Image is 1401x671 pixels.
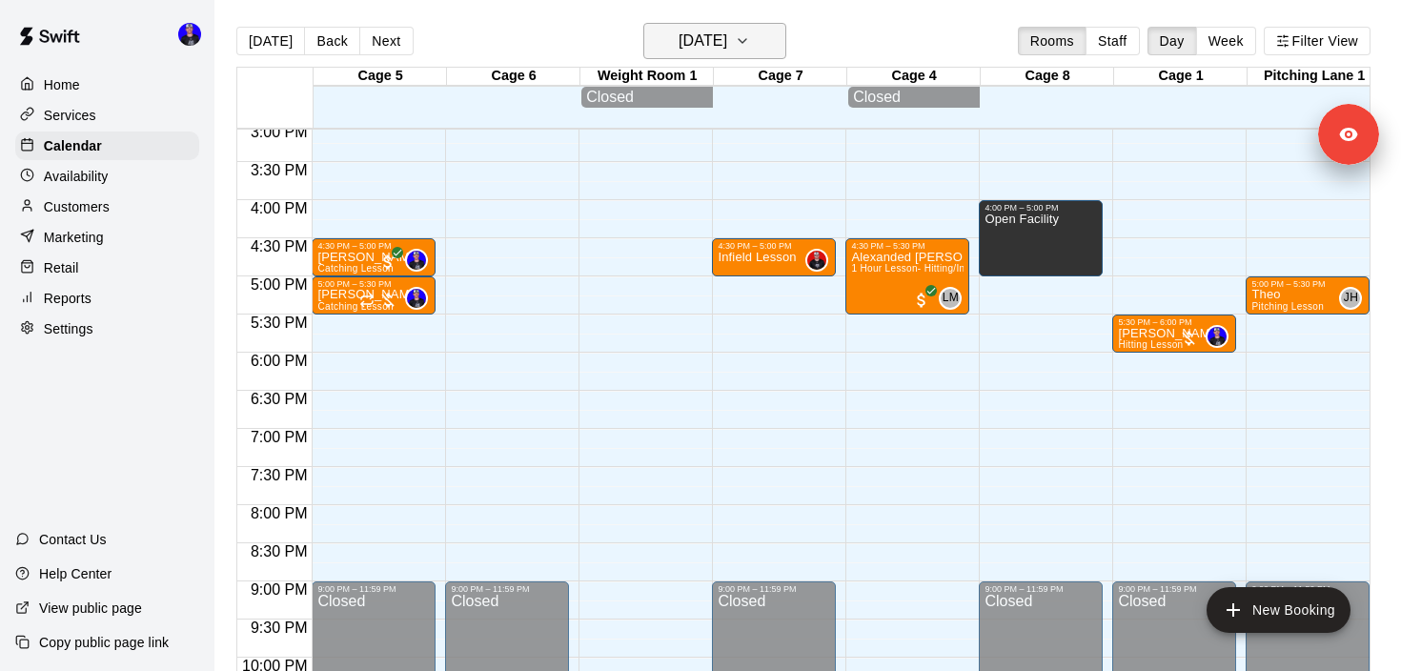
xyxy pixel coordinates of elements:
div: Cage 7 [714,68,847,86]
button: Week [1196,27,1256,55]
button: Filter View [1264,27,1371,55]
p: Services [44,106,96,125]
div: 5:00 PM – 5:30 PM [317,279,430,289]
button: Rooms [1018,27,1086,55]
div: Cage 5 [314,68,447,86]
div: Tyler LeClair [174,15,214,53]
span: Recurring event [359,293,375,308]
div: Nick Evans [805,249,828,272]
h6: [DATE] [679,28,727,54]
span: Hitting Lesson [1118,339,1183,350]
div: 5:30 PM – 6:00 PM [1118,317,1230,327]
p: Marketing [44,228,104,247]
div: Closed [853,89,975,106]
div: 5:00 PM – 5:30 PM [1251,279,1364,289]
button: [DATE] [643,23,786,59]
span: 8:00 PM [246,505,313,521]
span: 7:30 PM [246,467,313,483]
button: add [1207,587,1350,633]
p: Contact Us [39,530,107,549]
div: 4:00 PM – 5:00 PM [985,203,1097,213]
span: All customers have paid [912,291,931,310]
img: Tyler LeClair [407,289,426,308]
a: Reports [15,284,199,313]
a: Retail [15,254,199,282]
span: 4:00 PM [246,200,313,216]
p: Help Center [39,564,112,583]
div: Cage 4 [847,68,981,86]
button: Next [359,27,413,55]
a: Availability [15,162,199,191]
button: [DATE] [236,27,305,55]
span: Lauren Murphy [946,287,962,310]
span: 3:00 PM [246,124,313,140]
span: Nick Evans [813,249,828,272]
div: 5:00 PM – 5:30 PM: Theo [1246,276,1370,315]
span: 6:30 PM [246,391,313,407]
div: 9:00 PM – 11:59 PM [451,584,563,594]
div: 4:30 PM – 5:00 PM: Infield Lesson [712,238,836,276]
div: Cage 6 [447,68,580,86]
div: 9:00 PM – 11:59 PM [1251,584,1364,594]
p: Reports [44,289,91,308]
div: Tyler LeClair [405,249,428,272]
button: Back [304,27,360,55]
a: Calendar [15,132,199,160]
span: 3:30 PM [246,162,313,178]
span: 9:00 PM [246,581,313,598]
div: 4:30 PM – 5:00 PM [317,241,430,251]
div: 9:00 PM – 11:59 PM [985,584,1097,594]
span: All customers have paid [378,253,397,272]
p: Retail [44,258,79,277]
div: 5:00 PM – 5:30 PM: Brayden Jennings [312,276,436,315]
p: Calendar [44,136,102,155]
span: Tyler LeClair [413,249,428,272]
div: Pitching Lane 1 [1248,68,1381,86]
div: 4:30 PM – 5:00 PM [718,241,830,251]
a: Services [15,101,199,130]
a: Marketing [15,223,199,252]
span: Pitching Lesson [1251,301,1324,312]
img: Tyler LeClair [407,251,426,270]
img: Tyler LeClair [1208,327,1227,346]
div: 9:00 PM – 11:59 PM [718,584,830,594]
p: Home [44,75,80,94]
div: Weight Room 1 [580,68,714,86]
span: LM [943,289,959,308]
a: Customers [15,193,199,221]
span: 1 Hour Lesson- Hitting/Infield [851,263,984,274]
span: Catching Lesson [317,263,394,274]
span: 8:30 PM [246,543,313,559]
button: Day [1147,27,1197,55]
div: Joe Hurowitz [1339,287,1362,310]
div: Tyler LeClair [405,287,428,310]
a: Settings [15,315,199,343]
button: Staff [1086,27,1140,55]
div: 4:30 PM – 5:00 PM: Owen Rogers [312,238,436,276]
p: View public page [39,599,142,618]
span: Joe Hurowitz [1347,287,1362,310]
div: 9:00 PM – 11:59 PM [317,584,430,594]
div: Closed [586,89,708,106]
div: 4:00 PM – 5:00 PM: Open Facility [979,200,1103,276]
p: Copy public page link [39,633,169,652]
span: Catching Lesson [317,301,394,312]
span: Tyler LeClair [413,287,428,310]
p: Customers [44,197,110,216]
p: Availability [44,167,109,186]
img: Tyler LeClair [178,23,201,46]
span: 4:30 PM [246,238,313,254]
span: Tyler LeClair [1213,325,1228,348]
div: 9:00 PM – 11:59 PM [1118,584,1230,594]
div: Cage 8 [981,68,1114,86]
span: 7:00 PM [246,429,313,445]
span: 6:00 PM [246,353,313,369]
div: 5:30 PM – 6:00 PM: Adeline Jenkins [1112,315,1236,353]
a: Home [15,71,199,99]
span: JH [1344,289,1358,308]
